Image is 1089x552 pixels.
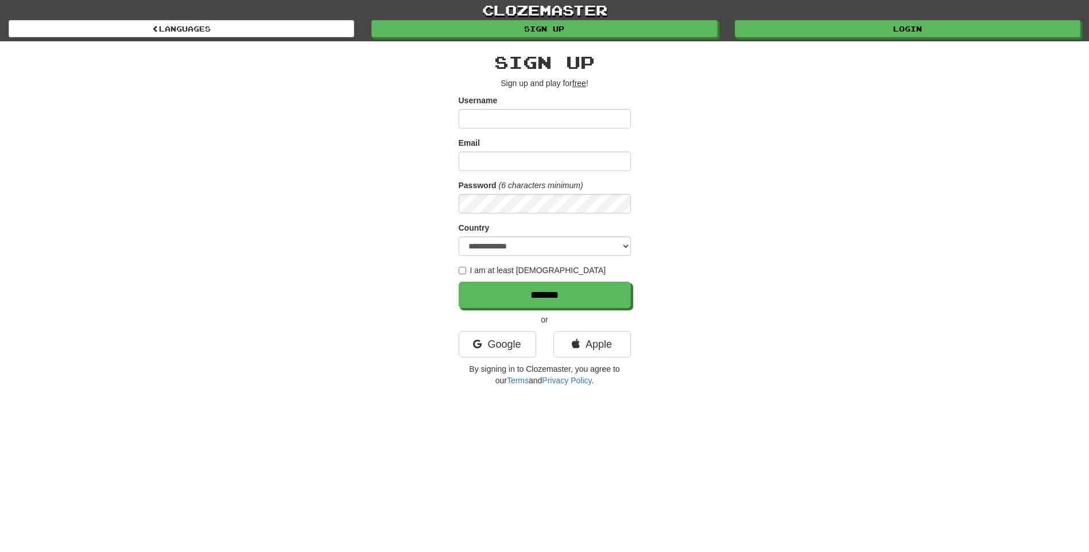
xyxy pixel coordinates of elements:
a: Apple [553,331,631,357]
label: Username [459,95,498,106]
p: Sign up and play for ! [459,77,631,89]
label: I am at least [DEMOGRAPHIC_DATA] [459,265,606,276]
em: (6 characters minimum) [499,181,583,190]
a: Login [735,20,1080,37]
h2: Sign up [459,53,631,72]
u: free [572,79,586,88]
p: or [459,314,631,325]
label: Email [459,137,480,149]
label: Country [459,222,490,234]
input: I am at least [DEMOGRAPHIC_DATA] [459,267,466,274]
p: By signing in to Clozemaster, you agree to our and . [459,363,631,386]
a: Sign up [371,20,717,37]
label: Password [459,180,497,191]
a: Google [459,331,536,357]
a: Languages [9,20,354,37]
a: Terms [507,376,529,385]
a: Privacy Policy [542,376,591,385]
